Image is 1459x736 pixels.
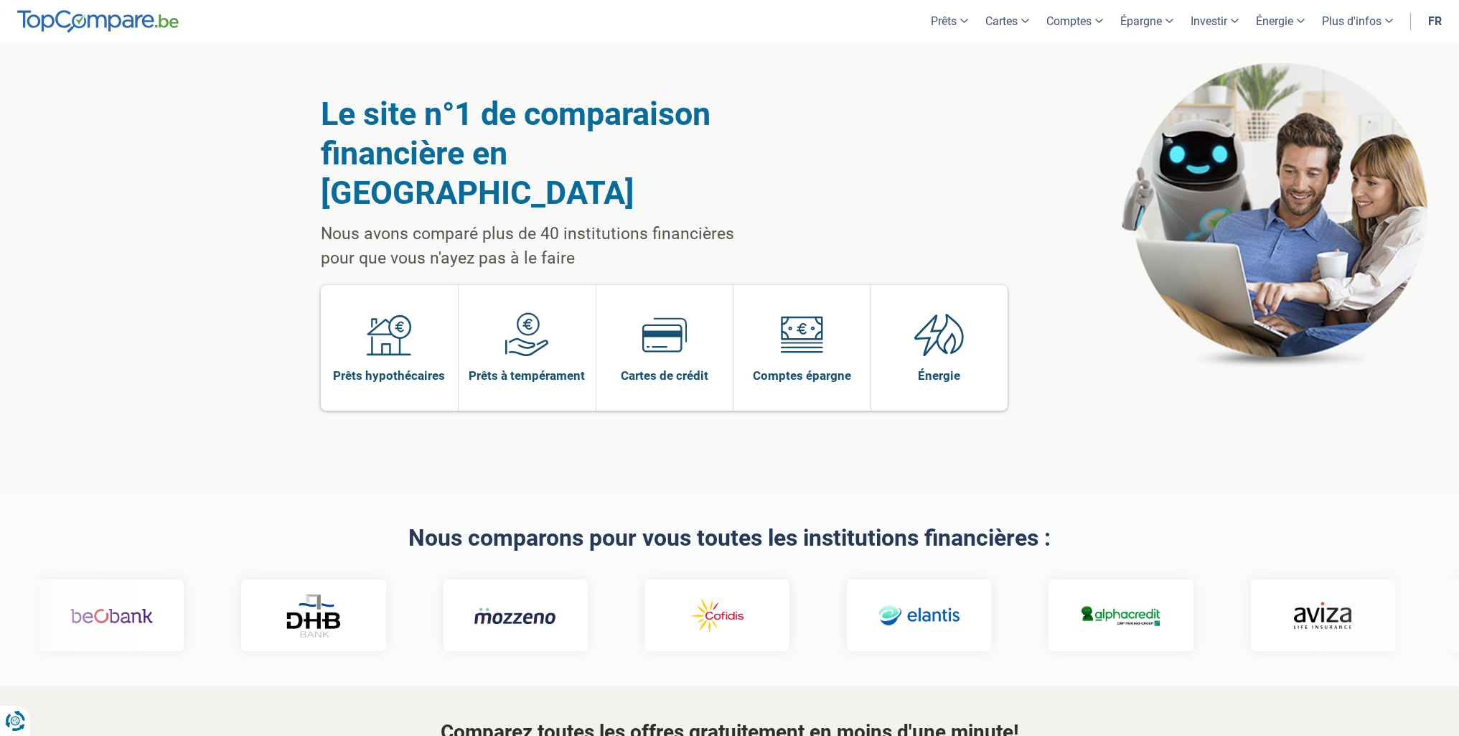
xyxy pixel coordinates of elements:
img: Alphacredit [1070,603,1153,628]
a: Énergie Énergie [871,285,1008,411]
h2: Nous comparons pour vous toutes les institutions financières : [321,526,1139,551]
a: Prêts à tempérament Prêts à tempérament [459,285,596,411]
img: Aviza [1284,602,1341,629]
img: Prêts hypothécaires [367,312,411,357]
span: Prêts à tempérament [469,368,585,383]
img: Énergie [914,312,965,357]
a: Comptes épargne Comptes épargne [733,285,871,411]
img: Mozzeno [464,607,547,625]
img: DHB Bank [275,594,332,638]
span: Comptes épargne [753,368,851,383]
img: Elantis [868,595,950,637]
img: Comptes épargne [779,312,824,357]
img: TopCompare [17,10,179,33]
img: Cartes de crédit [642,312,687,357]
span: Énergie [918,368,960,383]
span: Prêts hypothécaires [333,368,445,383]
img: Cofidis [666,595,749,637]
span: Cartes de crédit [621,368,708,383]
a: Prêts hypothécaires Prêts hypothécaires [321,285,459,411]
h1: Le site n°1 de comparaison financière en [GEOGRAPHIC_DATA] [321,94,771,213]
a: Cartes de crédit Cartes de crédit [596,285,733,411]
p: Nous avons comparé plus de 40 institutions financières pour que vous n'ayez pas à le faire [321,222,771,271]
img: Prêts à tempérament [505,312,549,357]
